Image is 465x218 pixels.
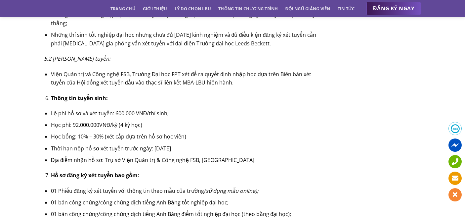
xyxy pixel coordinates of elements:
[175,3,211,15] a: Lý do chọn LBU
[44,55,47,62] em: 5
[51,172,140,179] strong: Hồ sơ đăng ký xét tuyển bao gồm:
[51,121,322,130] li: Học phí: 92.000.000VNĐ/kỳ (4 kỳ học)
[51,144,322,153] li: Thời hạn nộp hồ sơ xét tuyển trước ngày: [DATE]
[51,187,322,195] li: 01 Phiếu đăng ký xét tuyển với thông tin theo mẫu của trường
[51,70,322,87] li: Viện Quản trị và Công nghệ FSB, Trường Đại học FPT xét để ra quyết định nhập học dựa trên Biên bả...
[366,2,421,15] a: ĐĂNG KÝ NGAY
[51,31,322,48] li: Những thí sinh tốt nghiệp đại học nhưng chưa đủ [DATE] kinh nghiệm và đủ điều kiện đăng ký xét tu...
[285,3,330,15] a: Đội ngũ giảng viên
[143,3,167,15] a: Giới thiệu
[51,156,322,165] li: Địa điểm nhận hồ sơ: Trụ sở Viện Quản trị & Công nghệ FSB, [GEOGRAPHIC_DATA].
[204,187,258,194] em: (sử dụng mẫu online);
[51,94,106,102] strong: Thông tin tuyển sinh
[51,198,322,207] li: 01 bản công chứng/công chứng dịch tiếng Anh Bằng tốt nghiệp đại học;
[373,4,414,13] span: ĐĂNG KÝ NGAY
[51,11,322,27] li: Những thí sinh tốt nghiệp đại học, có đủ [DATE] kinh nghiệm và đủ điều kiện đăng ký xét tuyển đượ...
[51,133,322,141] li: Học bổng: 10% – 30% (xét cấp dựa trên hồ sơ học viên)
[106,94,108,102] strong: :
[53,55,110,62] em: [PERSON_NAME] tuyển:
[218,3,278,15] a: Thông tin chương trình
[110,3,136,15] a: Trang chủ
[47,55,51,62] em: .2
[338,3,355,15] a: Tin tức
[51,109,322,118] li: Lệ phí hồ sơ và xét tuyển: 600.000 VNĐ/thí sinh;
